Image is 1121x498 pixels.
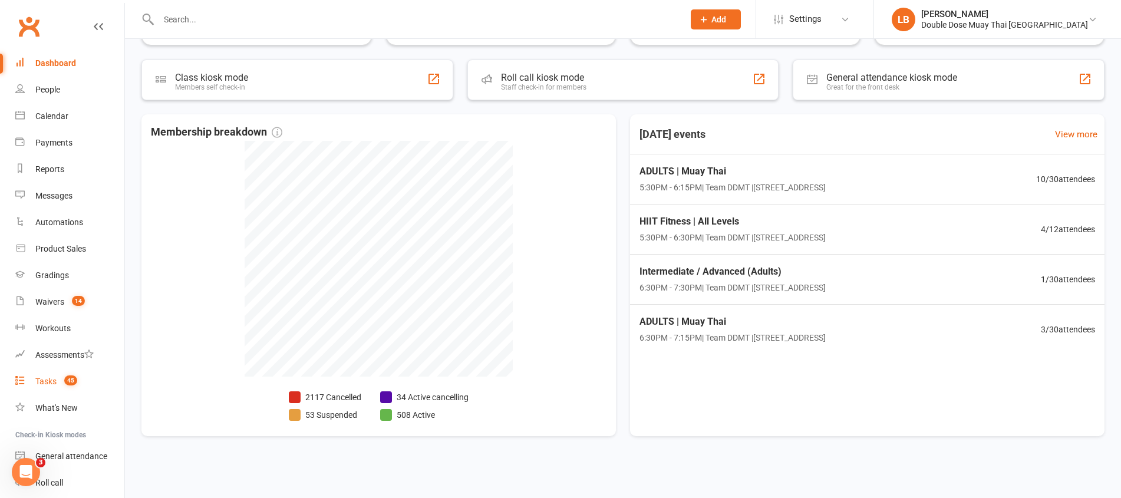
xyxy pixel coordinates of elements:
div: Members self check-in [175,83,248,91]
div: Roll call [35,478,63,487]
span: Membership breakdown [151,124,282,141]
div: What's New [35,403,78,413]
a: Clubworx [14,12,44,41]
span: 10 / 30 attendees [1036,173,1095,186]
div: Double Dose Muay Thai [GEOGRAPHIC_DATA] [921,19,1088,30]
div: LB [892,8,915,31]
span: HIIT Fitness | All Levels [639,214,826,229]
button: Add [691,9,741,29]
div: Automations [35,217,83,227]
span: 1 / 30 attendees [1041,273,1095,286]
div: Calendar [35,111,68,121]
div: Payments [35,138,72,147]
span: Settings [789,6,822,32]
div: Messages [35,191,72,200]
div: Dashboard [35,58,76,68]
input: Search... [155,11,675,28]
h3: [DATE] events [630,124,715,145]
div: Great for the front desk [826,83,957,91]
div: General attendance kiosk mode [826,72,957,83]
div: Assessments [35,350,94,360]
div: Workouts [35,324,71,333]
li: 53 Suspended [289,408,361,421]
span: 45 [64,375,77,385]
div: People [35,85,60,94]
span: 3 [36,458,45,467]
span: 6:30PM - 7:15PM | Team DDMT | [STREET_ADDRESS] [639,331,826,344]
div: General attendance [35,451,107,461]
a: Automations [15,209,124,236]
a: Dashboard [15,50,124,77]
span: 6:30PM - 7:30PM | Team DDMT | [STREET_ADDRESS] [639,281,826,294]
span: ADULTS | Muay Thai [639,164,826,179]
span: 4 / 12 attendees [1041,223,1095,236]
div: Roll call kiosk mode [501,72,586,83]
div: Class kiosk mode [175,72,248,83]
a: Calendar [15,103,124,130]
a: Roll call [15,470,124,496]
a: Messages [15,183,124,209]
span: Intermediate / Advanced (Adults) [639,264,826,279]
a: Product Sales [15,236,124,262]
span: 14 [72,296,85,306]
div: Tasks [35,377,57,386]
span: Add [711,15,726,24]
div: Reports [35,164,64,174]
li: 2117 Cancelled [289,391,361,404]
div: Gradings [35,271,69,280]
a: Gradings [15,262,124,289]
span: 3 / 30 attendees [1041,323,1095,336]
li: 508 Active [380,408,469,421]
a: Waivers 14 [15,289,124,315]
span: 5:30PM - 6:15PM | Team DDMT | [STREET_ADDRESS] [639,181,826,194]
div: Product Sales [35,244,86,253]
span: ADULTS | Muay Thai [639,314,826,329]
li: 34 Active cancelling [380,391,469,404]
a: Assessments [15,342,124,368]
div: Staff check-in for members [501,83,586,91]
a: People [15,77,124,103]
a: Payments [15,130,124,156]
div: [PERSON_NAME] [921,9,1088,19]
a: View more [1055,127,1097,141]
a: Reports [15,156,124,183]
a: General attendance kiosk mode [15,443,124,470]
a: Tasks 45 [15,368,124,395]
a: Workouts [15,315,124,342]
iframe: Intercom live chat [12,458,40,486]
span: 5:30PM - 6:30PM | Team DDMT | [STREET_ADDRESS] [639,231,826,244]
div: Waivers [35,297,64,306]
a: What's New [15,395,124,421]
